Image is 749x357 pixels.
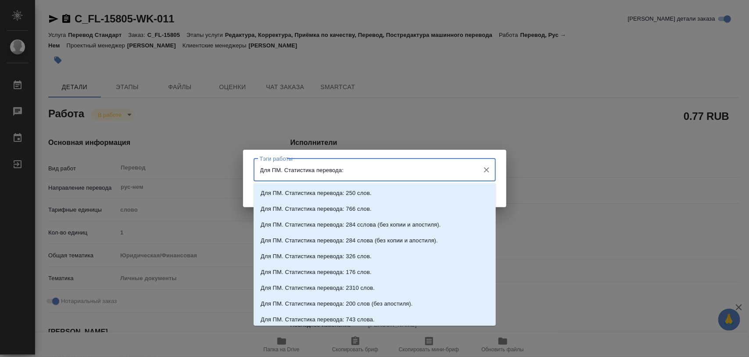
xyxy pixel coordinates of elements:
p: Для ПМ. Статистика перевода: 743 слова. [261,315,375,324]
p: Для ПМ. Статистика перевода: 250 слов. [261,189,372,198]
p: Для ПМ. Статистика перевода: 284 слова (без копии и апостиля). [261,236,438,245]
p: Для ПМ. Статистика перевода: 326 слов. [261,252,372,261]
p: Для ПМ. Статистика перевода: 2310 слов. [261,284,375,292]
p: Для ПМ. Статистика перевода: 176 слов. [261,268,372,277]
p: Для ПМ. Статистика перевода: 200 слов (без апостиля). [261,299,412,308]
button: Очистить [480,164,493,176]
p: Для ПМ. Статистика перевода: 766 слов. [261,205,372,213]
p: Для ПМ. Статистика перевода: 284 сслова (без копии и апостиля). [261,220,441,229]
